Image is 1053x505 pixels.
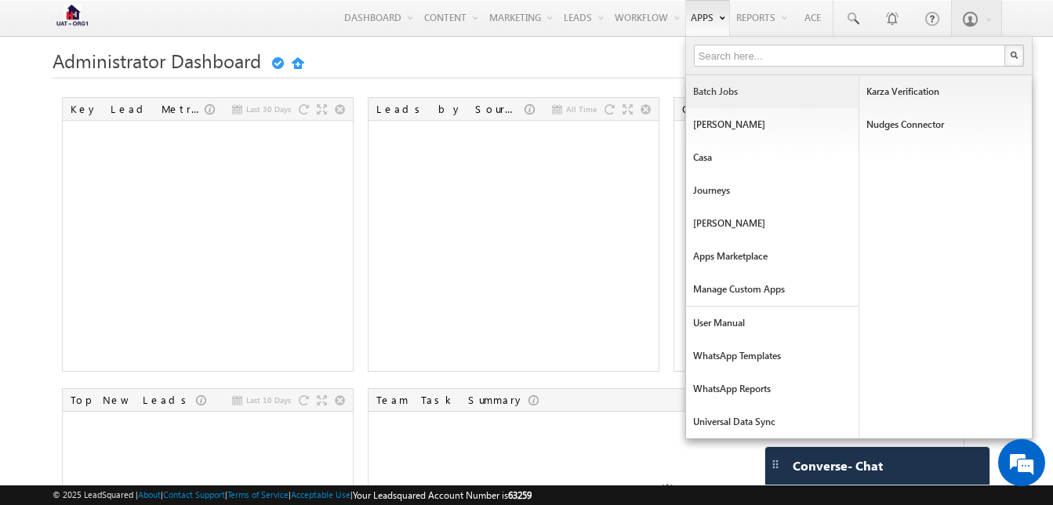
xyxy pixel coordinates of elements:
[686,75,859,108] a: Batch Jobs
[566,102,597,116] span: All Time
[163,489,225,500] a: Contact Support
[71,393,196,407] div: Top New Leads
[686,207,859,240] a: [PERSON_NAME]
[769,458,782,470] img: carter-drag
[859,108,1032,141] a: Nudges Connector
[686,405,859,438] a: Universal Data Sync
[793,459,883,473] span: Converse - Chat
[138,489,161,500] a: About
[376,393,528,407] div: Team Task Summary
[686,108,859,141] a: [PERSON_NAME]
[53,48,261,73] span: Administrator Dashboard
[686,240,859,273] a: Apps Marketplace
[694,45,1007,67] input: Search here...
[682,102,873,116] div: Overall Lead Funnel
[376,102,525,116] div: Leads by Sources
[53,4,92,31] img: Custom Logo
[353,489,532,501] span: Your Leadsquared Account Number is
[686,340,859,372] a: WhatsApp Templates
[686,174,859,207] a: Journeys
[291,489,350,500] a: Acceptable Use
[227,489,289,500] a: Terms of Service
[246,393,291,407] span: Last 10 Days
[1010,51,1018,59] img: Search
[686,141,859,174] a: Casa
[508,489,532,501] span: 63259
[71,102,205,116] div: Key Lead Metrics
[686,372,859,405] a: WhatsApp Reports
[246,102,291,116] span: Last 30 Days
[686,307,859,340] a: User Manual
[53,488,532,503] span: © 2025 LeadSquared | | | | |
[859,75,1032,108] a: Karza Verification
[686,273,859,306] a: Manage Custom Apps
